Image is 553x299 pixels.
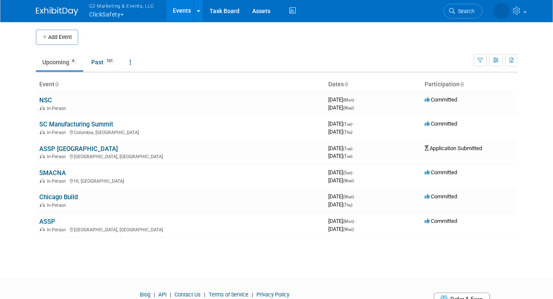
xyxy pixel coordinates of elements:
span: In-Person [47,130,68,135]
a: ASSP [39,218,55,225]
span: (Wed) [343,195,354,199]
div: Columbia, [GEOGRAPHIC_DATA] [39,129,321,135]
span: | [168,291,173,298]
a: ASSP [GEOGRAPHIC_DATA] [39,145,118,153]
img: In-Person Event [40,154,45,158]
span: [DATE] [328,177,354,184]
span: [DATE] [328,121,355,127]
span: [DATE] [328,96,357,103]
span: [DATE] [328,153,352,159]
img: Nora McQuillan [493,3,509,19]
img: In-Person Event [40,178,45,183]
a: SC Manufacturing Summit [39,121,113,128]
img: In-Person Event [40,203,45,207]
span: In-Person [47,178,68,184]
a: Past101 [85,54,122,70]
button: Add Event [36,30,78,45]
a: Sort by Participation Type [460,81,464,88]
span: [DATE] [328,169,355,176]
span: [DATE] [328,201,352,208]
a: Blog [140,291,150,298]
span: In-Person [47,106,68,111]
a: API [158,291,166,298]
span: Committed [425,193,457,200]
span: | [250,291,255,298]
span: - [355,193,357,200]
span: In-Person [47,203,68,208]
span: (Wed) [343,106,354,110]
span: (Tue) [343,146,352,151]
img: In-Person Event [40,130,45,134]
span: Committed [425,218,457,224]
span: [DATE] [328,226,354,232]
span: 101 [104,58,115,64]
span: In-Person [47,154,68,159]
span: Application Submitted [425,145,482,151]
span: (Mon) [343,219,354,224]
span: Committed [425,96,457,103]
a: Chicago Build [39,193,78,201]
span: - [355,96,357,103]
img: ExhibitDay [36,7,78,16]
span: (Thu) [343,130,352,134]
span: - [355,218,357,224]
span: (Wed) [343,227,354,232]
span: [DATE] [328,129,352,135]
span: (Mon) [343,98,354,102]
a: Search [444,4,482,19]
span: (Tue) [343,122,352,126]
span: 6 [70,58,77,64]
a: Sort by Event Name [54,81,59,88]
span: Committed [425,169,457,176]
a: Upcoming6 [36,54,83,70]
span: [DATE] [328,218,357,224]
span: In-Person [47,227,68,233]
img: In-Person Event [40,227,45,231]
span: [DATE] [328,145,355,151]
span: - [354,145,355,151]
a: SMACNA [39,169,66,177]
th: Dates [325,77,421,92]
a: Terms of Service [209,291,248,298]
a: Contact Us [174,291,201,298]
span: (Thu) [343,203,352,207]
a: NSC [39,96,52,104]
span: | [152,291,157,298]
img: In-Person Event [40,106,45,110]
a: Sort by Start Date [344,81,348,88]
span: Search [455,8,474,14]
span: | [202,291,207,298]
span: [DATE] [328,193,357,200]
a: Privacy Policy [256,291,289,298]
th: Participation [421,77,518,92]
th: Event [36,77,325,92]
span: Committed [425,121,457,127]
span: [DATE] [328,104,354,111]
div: HI, [GEOGRAPHIC_DATA] [39,177,321,184]
span: (Wed) [343,178,354,183]
span: - [354,169,355,176]
span: (Sun) [343,170,352,175]
div: [GEOGRAPHIC_DATA], [GEOGRAPHIC_DATA] [39,153,321,159]
span: - [354,121,355,127]
span: G2 Marketing & Events, LLC [89,1,154,10]
div: [GEOGRAPHIC_DATA], [GEOGRAPHIC_DATA] [39,226,321,233]
span: (Tue) [343,154,352,159]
